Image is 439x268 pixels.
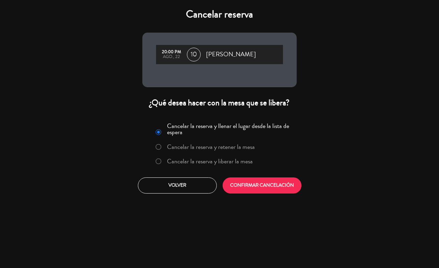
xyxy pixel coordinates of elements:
[159,50,183,55] div: 20:00 PM
[138,177,217,194] button: Volver
[142,8,297,21] h4: Cancelar reserva
[167,158,253,164] label: Cancelar la reserva y liberar la mesa
[206,49,256,60] span: [PERSON_NAME]
[167,144,255,150] label: Cancelar la reserva y retener la mesa
[223,177,301,194] button: CONFIRMAR CANCELACIÓN
[142,97,297,108] div: ¿Qué desea hacer con la mesa que se libera?
[167,123,293,135] label: Cancelar la reserva y llenar el lugar desde la lista de espera
[187,48,201,61] span: 10
[159,55,183,59] div: ago., 22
